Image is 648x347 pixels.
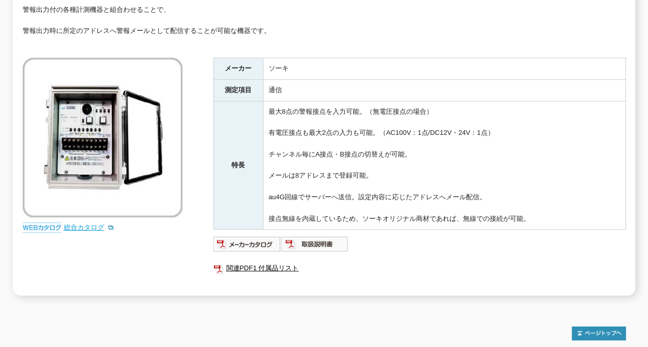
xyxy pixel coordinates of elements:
[263,79,625,101] td: 通信
[213,236,281,252] img: メーカーカタログ
[213,262,626,275] a: 関連PDF1 付属品リスト
[263,101,625,230] td: 最大8点の警報接点を入力可能。（無電圧接点の場合） 有電圧接点も最大2点の入力も可能。（AC100V：1点/DC12V・24V：1点） チャンネル毎にA接点・B接点の切替えが可能。 メールは8ア...
[23,58,182,217] img: 接点メール送信システム e-MoA SOK-E100
[213,58,263,80] th: メーカー
[572,326,626,340] img: トップページへ
[281,243,348,251] a: 取扱説明書
[213,79,263,101] th: 測定項目
[23,222,61,233] img: webカタログ
[213,243,281,251] a: メーカーカタログ
[213,101,263,230] th: 特長
[263,58,625,80] td: ソーキ
[23,5,626,47] div: 警報出力付の各種計測機器と組合わせることで、 警報出力時に所定のアドレスへ警報メールとして配信することが可能な機器です。
[64,223,114,231] a: 総合カタログ
[281,236,348,252] img: 取扱説明書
